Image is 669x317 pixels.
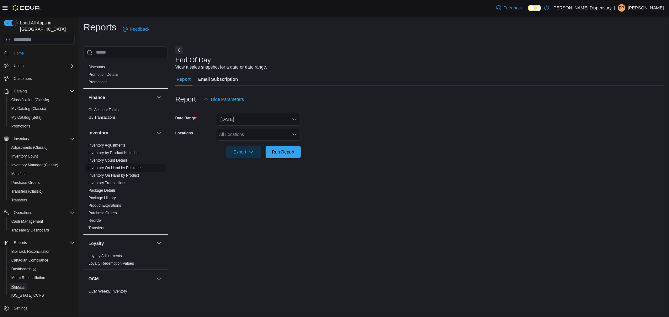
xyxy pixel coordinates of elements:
[230,146,258,158] span: Export
[88,210,117,216] span: Purchase Orders
[9,170,75,178] span: Manifests
[11,106,46,111] span: My Catalog (Classic)
[13,5,40,11] img: Cova
[217,113,301,126] button: [DATE]
[9,257,75,264] span: Canadian Compliance
[130,26,149,32] span: Feedback
[9,96,75,104] span: Classification (Classic)
[9,122,33,130] a: Promotions
[11,171,27,176] span: Manifests
[88,203,121,208] span: Product Expirations
[11,304,75,312] span: Settings
[88,253,122,258] span: Loyalty Adjustments
[88,226,104,231] span: Transfers
[11,87,29,95] button: Catalog
[9,96,52,104] a: Classification (Classic)
[6,161,77,169] button: Inventory Manager (Classic)
[1,304,77,313] button: Settings
[88,240,104,247] h3: Loyalty
[88,130,108,136] h3: Inventory
[11,97,49,102] span: Classification (Classic)
[9,283,27,290] a: Reports
[9,292,46,299] a: [US_STATE] CCRS
[88,218,102,223] a: Reorder
[11,198,27,203] span: Transfers
[11,135,32,143] button: Inventory
[11,180,40,185] span: Purchase Orders
[9,274,75,282] span: Metrc Reconciliation
[88,72,118,77] a: Promotion Details
[11,304,30,312] a: Settings
[292,132,297,137] button: Open list of options
[1,238,77,247] button: Reports
[88,151,140,155] a: Inventory by Product Historical
[6,273,77,282] button: Metrc Reconciliation
[6,178,77,187] button: Purchase Orders
[14,210,32,215] span: Operations
[9,179,75,186] span: Purchase Orders
[9,114,44,121] a: My Catalog (Beta)
[11,219,43,224] span: Cash Management
[155,129,163,137] button: Inventory
[11,163,58,168] span: Inventory Manager (Classic)
[14,76,32,81] span: Customers
[88,115,116,120] a: GL Transactions
[175,56,211,64] h3: End Of Day
[88,261,134,266] a: Loyalty Redemption Values
[14,51,24,56] span: Home
[88,180,126,185] span: Inventory Transactions
[1,208,77,217] button: Operations
[1,134,77,143] button: Inventory
[14,89,27,94] span: Catalog
[201,93,247,106] button: Hide Parameters
[9,248,53,255] a: BioTrack Reconciliation
[9,105,49,112] a: My Catalog (Classic)
[88,80,108,84] a: Promotions
[9,283,75,290] span: Reports
[9,248,75,255] span: BioTrack Reconciliation
[1,74,77,83] button: Customers
[504,5,523,11] span: Feedback
[120,23,152,35] a: Feedback
[88,276,99,282] h3: OCM
[11,75,75,82] span: Customers
[177,73,191,86] span: Report
[14,306,27,311] span: Settings
[88,158,128,163] a: Inventory Count Details
[9,153,75,160] span: Inventory Count
[198,73,238,86] span: Email Subscription
[88,276,154,282] button: OCM
[6,152,77,161] button: Inventory Count
[614,4,615,12] p: |
[11,62,75,70] span: Users
[6,282,77,291] button: Reports
[6,143,77,152] button: Adjustments (Classic)
[88,196,116,200] a: Package History
[6,96,77,104] button: Classification (Classic)
[9,226,75,234] span: Traceabilty Dashboard
[83,63,168,88] div: Discounts & Promotions
[11,239,29,247] button: Reports
[88,107,119,112] span: GL Account Totals
[11,145,48,150] span: Adjustments (Classic)
[11,135,75,143] span: Inventory
[18,20,75,32] span: Load All Apps in [GEOGRAPHIC_DATA]
[9,144,75,151] span: Adjustments (Classic)
[528,5,541,11] input: Dark Mode
[83,106,168,124] div: Finance
[155,94,163,101] button: Finance
[6,217,77,226] button: Cash Management
[618,4,625,12] div: Dipalibahen Patel
[88,289,127,294] a: OCM Weekly Inventory
[6,256,77,265] button: Canadian Compliance
[88,188,116,193] span: Package Details
[1,87,77,96] button: Catalog
[88,108,119,112] a: GL Account Totals
[9,105,75,112] span: My Catalog (Classic)
[175,96,196,103] h3: Report
[11,228,49,233] span: Traceabilty Dashboard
